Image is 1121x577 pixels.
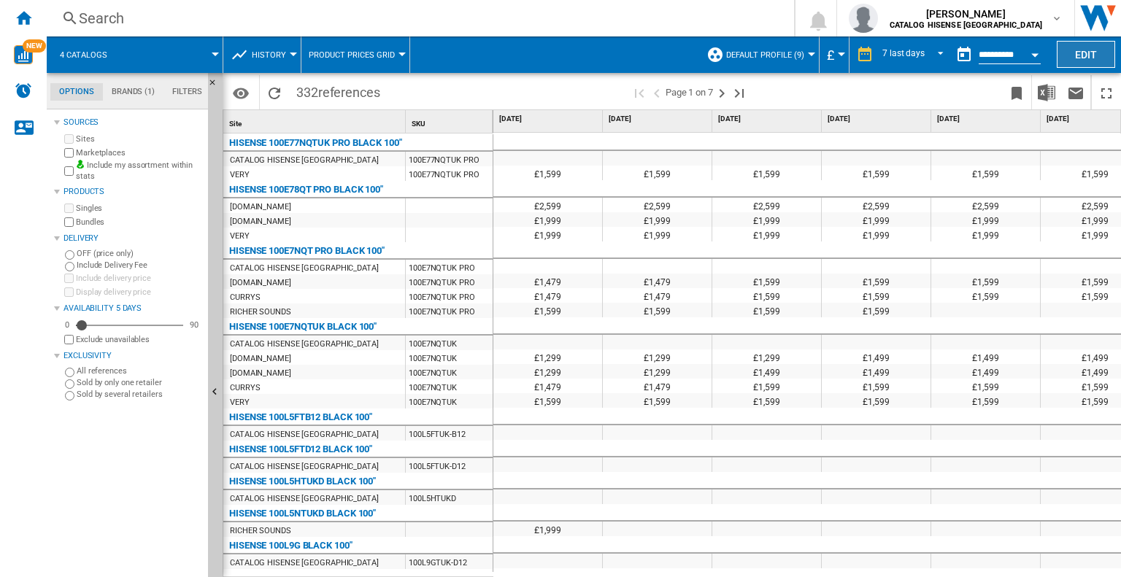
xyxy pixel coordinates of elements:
[712,303,821,317] div: £1,599
[230,200,291,214] div: [DOMAIN_NAME]
[726,50,804,60] span: Default profile (9)
[412,120,425,128] span: SKU
[493,212,602,227] div: £1,999
[706,36,812,73] div: Default profile (9)
[60,36,122,73] button: 4 catalogs
[493,379,602,393] div: £1,479
[648,75,666,109] button: >Previous page
[64,217,74,227] input: Bundles
[260,75,289,109] button: Reload
[409,110,493,133] div: Sort None
[406,365,493,379] div: 100E7NQTUK
[712,227,821,241] div: £1,999
[23,39,46,53] span: NEW
[931,349,1040,364] div: £1,499
[208,73,226,99] button: Hide
[493,364,602,379] div: £1,299
[230,366,291,381] div: [DOMAIN_NAME]
[76,133,202,144] label: Sites
[881,43,949,67] md-select: REPORTS.WIZARD.STEPS.REPORT.STEPS.REPORT_OPTIONS.PERIOD: 7 last days
[64,287,74,297] input: Display delivery price
[603,212,712,227] div: £1,999
[65,391,74,400] input: Sold by several retailers
[825,110,931,128] div: [DATE]
[931,379,1040,393] div: £1,599
[406,379,493,394] div: 100E7NQTUK
[230,492,379,506] div: CATALOG HISENSE [GEOGRAPHIC_DATA]
[64,335,74,344] input: Display delivery price
[827,36,841,73] button: £
[726,36,812,73] button: Default profile (9)
[1002,75,1031,109] button: Bookmark this report
[712,198,821,212] div: £2,599
[731,75,748,109] button: Last page
[229,473,376,490] div: HISENSE 100L5HTUKD BLACK 100"
[65,262,74,271] input: Include Delivery Fee
[77,377,202,388] label: Sold by only one retailer
[406,394,493,408] div: 100E7NQTUK
[493,166,602,180] div: £1,599
[15,82,32,99] img: alerts-logo.svg
[64,274,74,283] input: Include delivery price
[931,166,1040,180] div: £1,599
[63,117,202,128] div: Sources
[409,110,493,133] div: SKU Sort None
[931,393,1040,408] div: £1,599
[931,288,1040,303] div: £1,599
[712,274,821,288] div: £1,599
[822,364,931,379] div: £1,499
[63,350,202,362] div: Exclusivity
[1057,41,1115,68] button: Edit
[822,288,931,303] div: £1,599
[1032,75,1061,109] button: Download in Excel
[715,110,821,128] div: [DATE]
[822,303,931,317] div: £1,599
[76,160,85,169] img: mysite-bg-18x18.png
[64,204,74,213] input: Singles
[229,318,377,336] div: HISENSE 100E7NQTUK BLACK 100"
[76,160,202,182] label: Include my assortment within stats
[230,352,291,366] div: [DOMAIN_NAME]
[603,274,712,288] div: £1,479
[64,148,74,158] input: Marketplaces
[230,305,291,320] div: RICHER SOUNDS
[931,198,1040,212] div: £2,599
[849,4,878,33] img: profile.jpg
[493,227,602,241] div: £1,999
[76,334,202,345] label: Exclude unavailables
[1038,84,1055,101] img: excel-24x24.png
[65,250,74,260] input: OFF (price only)
[931,227,1040,241] div: £1,999
[822,349,931,364] div: £1,499
[64,134,74,144] input: Sites
[822,274,931,288] div: £1,599
[77,260,202,271] label: Include Delivery Fee
[406,303,493,318] div: 100E7NQTUK PRO
[603,393,712,408] div: £1,599
[822,212,931,227] div: £1,999
[666,75,713,109] span: Page 1 on 7
[1061,75,1090,109] button: Send this report by email
[76,203,202,214] label: Singles
[949,40,979,69] button: md-calendar
[77,365,202,376] label: All references
[77,248,202,259] label: OFF (price only)
[229,120,242,128] span: Site
[230,556,379,570] div: CATALOG HISENSE [GEOGRAPHIC_DATA]
[50,83,103,101] md-tab-item: Options
[603,379,712,393] div: £1,479
[309,36,402,73] div: Product prices grid
[493,274,602,288] div: £1,479
[712,393,821,408] div: £1,599
[64,162,74,180] input: Include my assortment within stats
[63,186,202,198] div: Products
[406,426,493,441] div: 100L5FTUK-B12
[76,287,202,298] label: Display delivery price
[493,198,602,212] div: £2,599
[230,168,250,182] div: VERY
[14,45,33,64] img: wise-card.svg
[60,50,107,60] span: 4 catalogs
[406,490,493,505] div: 100L5HTUKD
[406,166,493,181] div: 100E77NQTUK PRO
[230,153,379,168] div: CATALOG HISENSE [GEOGRAPHIC_DATA]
